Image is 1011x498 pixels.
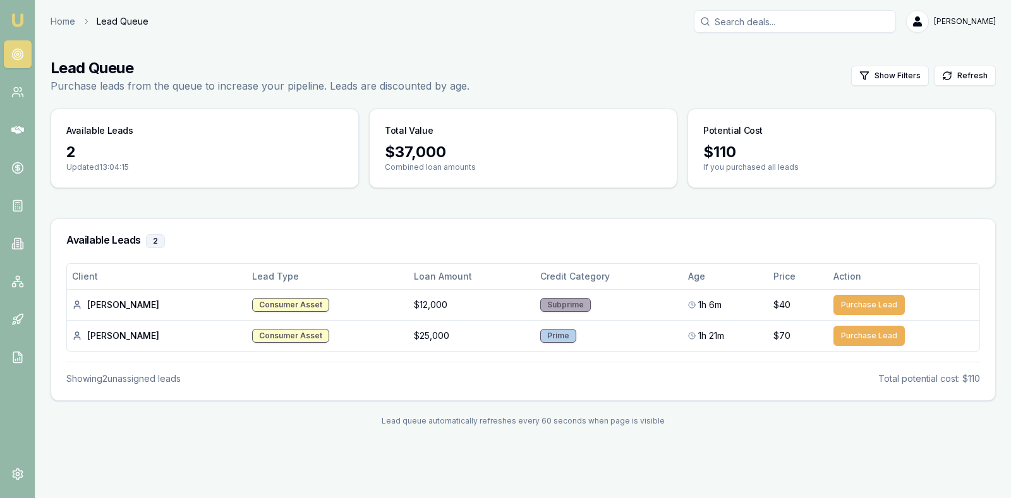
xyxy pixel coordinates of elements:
td: $25,000 [409,320,535,351]
p: Combined loan amounts [385,162,662,172]
p: Updated 13:04:15 [66,162,343,172]
span: Lead Queue [97,15,148,28]
nav: breadcrumb [51,15,148,28]
div: Subprime [540,298,591,312]
h3: Total Value [385,124,433,137]
td: $12,000 [409,289,535,320]
th: Credit Category [535,264,683,289]
th: Loan Amount [409,264,535,289]
span: $40 [773,299,790,311]
button: Refresh [934,66,996,86]
div: 2 [146,234,165,248]
button: Purchase Lead [833,295,905,315]
div: Lead queue automatically refreshes every 60 seconds when page is visible [51,416,996,426]
span: 1h 21m [698,329,724,342]
a: Home [51,15,75,28]
h3: Available Leads [66,124,133,137]
div: 2 [66,142,343,162]
input: Search deals [694,10,896,33]
div: Prime [540,329,576,343]
th: Price [768,264,828,289]
span: 1h 6m [698,299,722,311]
span: [PERSON_NAME] [934,16,996,27]
p: Purchase leads from the queue to increase your pipeline. Leads are discounted by age. [51,78,469,93]
span: $70 [773,329,790,342]
div: [PERSON_NAME] [72,329,242,342]
th: Age [683,264,768,289]
h3: Available Leads [66,234,980,248]
h3: Potential Cost [703,124,763,137]
div: $ 110 [703,142,980,162]
div: $ 37,000 [385,142,662,162]
div: Total potential cost: $110 [878,372,980,385]
button: Show Filters [851,66,929,86]
h1: Lead Queue [51,58,469,78]
div: Showing 2 unassigned lead s [66,372,181,385]
button: Purchase Lead [833,326,905,346]
div: Consumer Asset [252,329,329,343]
img: emu-icon-u.png [10,13,25,28]
p: If you purchased all leads [703,162,980,172]
div: [PERSON_NAME] [72,299,242,311]
th: Action [828,264,979,289]
div: Consumer Asset [252,298,329,312]
th: Client [67,264,247,289]
th: Lead Type [247,264,409,289]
